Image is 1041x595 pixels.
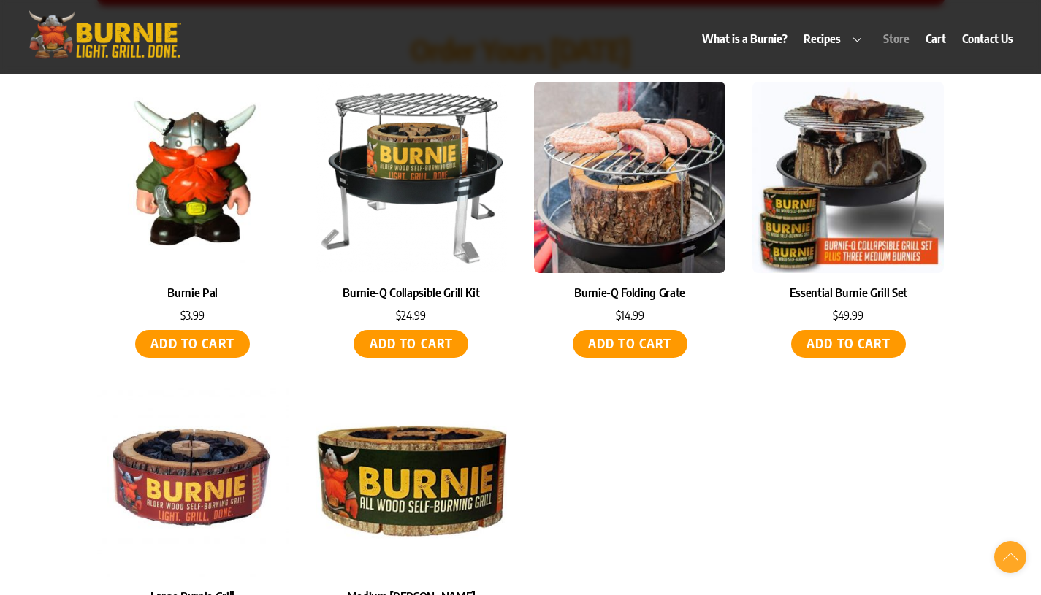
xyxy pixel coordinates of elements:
[180,308,205,323] bdi: 3.99
[316,285,507,301] a: Burnie-Q Collapsible Grill Kit
[833,308,863,323] bdi: 49.99
[791,330,906,358] a: Add to cart: “Essential Burnie Grill Set”
[956,22,1021,55] a: Contact Us
[20,42,188,66] a: Burnie Grill
[876,22,916,55] a: Store
[534,82,725,273] img: Burnie-Q Folding Grate
[752,285,944,301] a: Essential Burnie Grill Set
[752,82,944,273] img: Essential Burnie Grill Set
[180,308,186,323] span: $
[135,330,250,358] a: Add to cart: “Burnie Pal”
[534,285,725,301] a: Burnie-Q Folding Grate
[695,22,795,55] a: What is a Burnie?
[919,22,953,55] a: Cart
[797,22,874,55] a: Recipes
[616,308,621,323] span: $
[97,385,289,576] img: Large Burnie Grill
[316,385,507,576] img: Medium Burnie Grill
[97,82,289,273] img: Burnie Pal
[396,308,426,323] bdi: 24.99
[97,285,289,301] a: Burnie Pal
[833,308,838,323] span: $
[396,308,401,323] span: $
[316,82,507,273] img: Burnie-Q Collapsible Grill Kit
[20,7,188,62] img: burniegrill.com-logo-high-res-2020110_500px
[354,330,468,358] a: Add to cart: “Burnie-Q Collapsible Grill Kit”
[573,330,687,358] a: Add to cart: “Burnie-Q Folding Grate”
[616,308,644,323] bdi: 14.99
